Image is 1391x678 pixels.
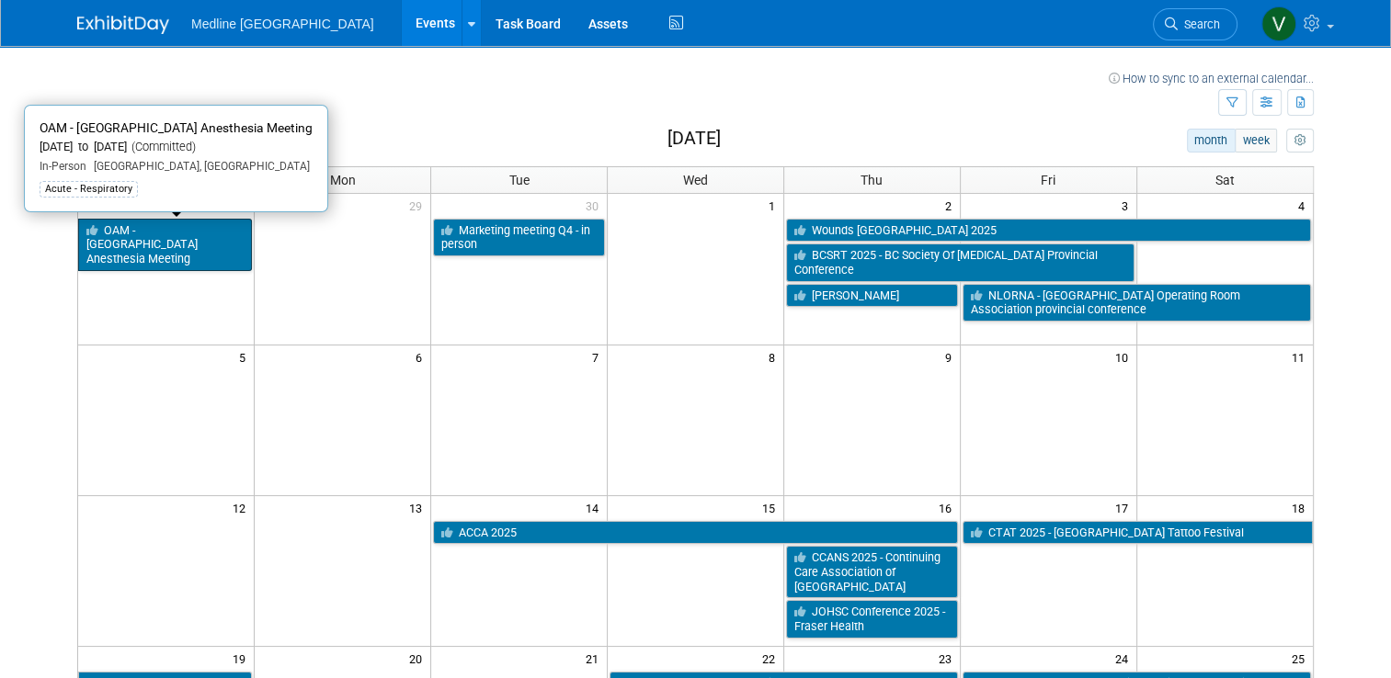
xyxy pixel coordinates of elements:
[509,173,530,187] span: Tue
[433,219,605,256] a: Marketing meeting Q4 - in person
[78,219,252,271] a: OAM - [GEOGRAPHIC_DATA] Anesthesia Meeting
[231,647,254,670] span: 19
[667,129,721,149] h2: [DATE]
[937,647,960,670] span: 23
[760,647,783,670] span: 22
[237,345,254,368] span: 5
[963,284,1311,322] a: NLORNA - [GEOGRAPHIC_DATA] Operating Room Association provincial conference
[77,16,169,34] img: ExhibitDay
[1294,135,1305,147] i: Personalize Calendar
[1113,496,1136,519] span: 17
[40,160,86,173] span: In-Person
[943,345,960,368] span: 9
[40,120,313,135] span: OAM - [GEOGRAPHIC_DATA] Anesthesia Meeting
[943,194,960,217] span: 2
[127,140,196,153] span: (Committed)
[1041,173,1055,187] span: Fri
[1290,496,1313,519] span: 18
[330,173,356,187] span: Mon
[963,521,1313,545] a: CTAT 2025 - [GEOGRAPHIC_DATA] Tattoo Festival
[1235,129,1277,153] button: week
[1153,8,1237,40] a: Search
[1113,647,1136,670] span: 24
[407,496,430,519] span: 13
[1290,647,1313,670] span: 25
[760,496,783,519] span: 15
[86,160,310,173] span: [GEOGRAPHIC_DATA], [GEOGRAPHIC_DATA]
[1261,6,1296,41] img: Vahid Mohammadi
[1290,345,1313,368] span: 11
[40,181,138,198] div: Acute - Respiratory
[191,17,374,31] span: Medline [GEOGRAPHIC_DATA]
[683,173,708,187] span: Wed
[1113,345,1136,368] span: 10
[1187,129,1236,153] button: month
[433,521,958,545] a: ACCA 2025
[786,219,1311,243] a: Wounds [GEOGRAPHIC_DATA] 2025
[590,345,607,368] span: 7
[786,243,1134,281] a: BCSRT 2025 - BC Society Of [MEDICAL_DATA] Provincial Conference
[40,140,313,155] div: [DATE] to [DATE]
[861,173,883,187] span: Thu
[786,600,958,638] a: JOHSC Conference 2025 - Fraser Health
[407,194,430,217] span: 29
[937,496,960,519] span: 16
[1109,72,1314,85] a: How to sync to an external calendar...
[414,345,430,368] span: 6
[786,284,958,308] a: [PERSON_NAME]
[1120,194,1136,217] span: 3
[1286,129,1314,153] button: myCustomButton
[584,647,607,670] span: 21
[407,647,430,670] span: 20
[1178,17,1220,31] span: Search
[1296,194,1313,217] span: 4
[584,194,607,217] span: 30
[767,345,783,368] span: 8
[767,194,783,217] span: 1
[1215,173,1235,187] span: Sat
[786,546,958,598] a: CCANS 2025 - Continuing Care Association of [GEOGRAPHIC_DATA]
[231,496,254,519] span: 12
[584,496,607,519] span: 14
